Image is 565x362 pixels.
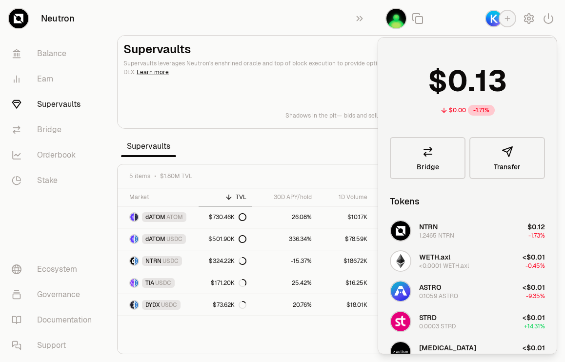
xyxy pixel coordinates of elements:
a: 25.42% [252,272,318,294]
a: Supervaults [4,92,105,117]
div: 0.1059 ASTRO [419,292,458,300]
a: Bridge [4,117,105,142]
div: $0.00 [449,106,466,114]
a: -15.37% [252,250,318,272]
button: Neutron-Mars-Metamask Acc1 [385,8,407,29]
span: $1.80M TVL [160,172,192,180]
img: WETH.axl Logo [391,251,410,271]
span: Bridge [417,163,439,170]
span: NTRN [419,222,438,231]
a: Orderbook [4,142,105,168]
div: $730.46K [209,213,246,221]
span: ASTRO [419,283,442,292]
img: AUTISM Logo [391,342,410,362]
p: Shadows in the pit— [285,112,342,120]
button: NTRN LogoNTRN1.2465 NTRN$0.12-1.73% [384,216,551,245]
a: Support [4,333,105,358]
a: $171.20K [199,272,252,294]
a: $78.59K [318,228,373,250]
a: Ecosystem [4,257,105,282]
img: Neutron-Mars-Metamask Acc1 [386,9,406,28]
span: DYDX [145,301,160,309]
a: Governance [4,282,105,307]
a: $1.19M [373,294,434,316]
span: Supervaults [121,137,176,156]
div: -1.71% [468,105,495,116]
span: NTRN [145,257,161,265]
div: $501.90K [208,235,246,243]
a: dATOM LogoATOM LogodATOMATOM [118,206,199,228]
img: ASTRO Logo [391,282,410,301]
a: $324.22K [199,250,252,272]
a: $14.16M [373,250,434,272]
a: $10.17K [318,206,373,228]
img: NTRN Logo [130,257,134,265]
a: Learn more [137,68,169,76]
span: 5 items [129,172,150,180]
h2: Supervaults [123,41,481,57]
span: <$0.01 [523,343,545,352]
a: $186.72K [318,250,373,272]
img: USDC Logo [135,301,138,309]
div: 1D Volume [323,193,367,201]
div: 0.1221 [MEDICAL_DATA] [419,353,484,361]
div: TVL [204,193,246,201]
button: WETH.axl LogoWETH.axl<0.0001 WETH.axl<$0.01-0.45% [384,246,551,276]
a: $16.25K [318,272,373,294]
a: dATOM LogoUSDC LogodATOMUSDC [118,228,199,250]
span: <$0.01 [523,313,545,322]
img: ATOM Logo [135,213,138,221]
a: NTRN LogoUSDC LogoNTRNUSDC [118,250,199,272]
a: $2.58M [373,206,434,228]
span: USDC [155,279,171,287]
span: -0.42% [526,353,545,361]
span: -1.73% [528,232,545,240]
a: 20.76% [252,294,318,316]
span: +14.31% [524,322,545,330]
img: USDC Logo [135,235,138,243]
a: Balance [4,41,105,66]
span: -0.45% [525,262,545,270]
span: USDC [161,301,177,309]
span: dATOM [145,235,165,243]
a: Shadows in the pit—bids and sells collide like waves—a storm waits to break. [285,112,501,120]
span: <$0.01 [523,253,545,261]
span: STRD [419,313,437,322]
span: TIA [145,279,154,287]
span: <$0.01 [523,283,545,292]
img: DYDX Logo [130,301,134,309]
img: STRD Logo [391,312,410,331]
a: $501.90K [199,228,252,250]
span: Transfer [494,163,521,170]
div: Tokens [390,195,420,208]
button: STRD LogoSTRD0.0003 STRD<$0.01+14.31% [384,307,551,336]
div: $171.20K [211,279,246,287]
span: [MEDICAL_DATA] [419,343,476,352]
a: $73.62K [199,294,252,316]
div: Market [129,193,193,201]
span: $0.12 [527,222,545,231]
button: ASTRO LogoASTRO0.1059 ASTRO<$0.01-9.35% [384,277,551,306]
button: Keplr [485,10,516,27]
img: dATOM Logo [130,235,134,243]
a: $18.01K [318,294,373,316]
a: Stake [4,168,105,193]
a: $4.79M [373,228,434,250]
a: Bridge [390,137,465,179]
img: USDC Logo [135,279,138,287]
span: USDC [166,235,182,243]
div: $324.22K [209,257,246,265]
a: $1.69M [373,272,434,294]
img: NTRN Logo [391,221,410,241]
button: Transfer [469,137,545,179]
span: -9.35% [526,292,545,300]
a: 26.08% [252,206,318,228]
span: dATOM [145,213,165,221]
img: TIA Logo [130,279,134,287]
img: USDC Logo [135,257,138,265]
div: $73.62K [213,301,246,309]
p: bids and sells collide like waves— [344,112,435,120]
a: 336.34% [252,228,318,250]
div: 1.2465 NTRN [419,232,454,240]
div: <0.0001 WETH.axl [419,262,469,270]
